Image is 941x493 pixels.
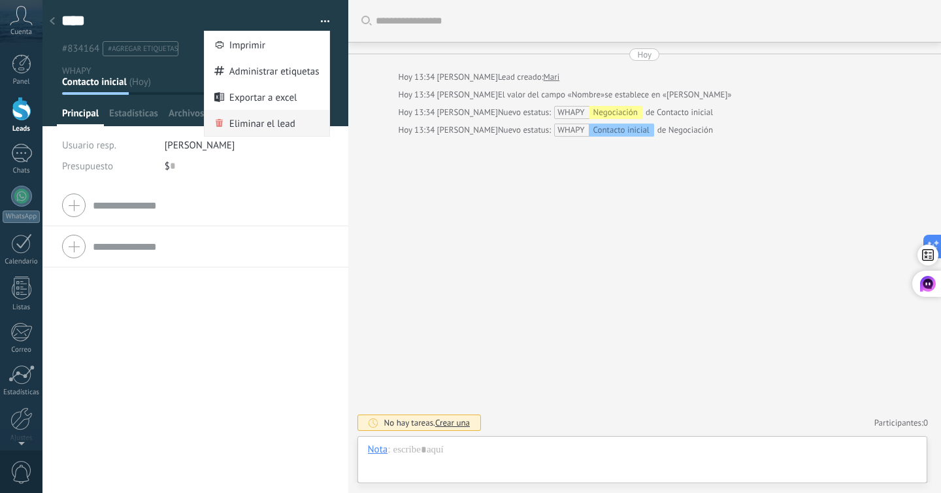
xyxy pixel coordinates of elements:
a: Participantes:0 [874,417,928,428]
span: Administrar etiquetas [229,58,320,84]
span: Cuenta [10,28,32,37]
div: Hoy 13:34 [399,106,437,119]
div: Calendario [3,258,41,266]
span: se establece en «[PERSON_NAME]» [604,88,731,101]
span: Nuevo estatus: [498,124,551,137]
div: $ [165,156,329,177]
span: Principal [62,107,99,126]
a: Exportar a excel [205,84,329,110]
span: Usuario resp. [62,139,116,152]
div: Negociación [589,106,642,119]
div: Hoy 13:34 [399,124,437,137]
span: Nuevo estatus: [498,106,551,119]
div: de Contacto inicial [498,106,713,119]
div: Presupuesto [62,156,155,177]
span: : [388,443,389,456]
span: Archivos [169,107,204,126]
span: Eliminar el lead [229,110,295,136]
span: Crear una [435,417,470,428]
span: Imprimir [229,31,265,58]
div: Estadísticas [3,388,41,397]
span: Agustin [437,89,498,100]
a: Mari [544,71,560,84]
div: Correo [3,346,41,354]
span: #agregar etiquetas [108,44,178,54]
div: Hoy 13:34 [399,88,437,101]
span: El valor del campo «Nombre» [498,88,604,101]
div: Contacto inicial [589,124,654,137]
div: Lead creado: [498,71,544,84]
div: WhatsApp [3,211,40,223]
div: Hoy [637,48,652,61]
div: No hay tareas. [384,417,470,428]
div: Listas [3,303,41,312]
div: Hoy 13:34 [399,71,437,84]
span: Exportar a excel [229,84,297,110]
div: Leads [3,125,41,133]
div: Panel [3,78,41,86]
span: 0 [923,417,928,428]
div: de Negociación [498,124,713,137]
span: Estadísticas [109,107,158,126]
span: #834164 [62,42,99,55]
span: Agustin [437,107,498,118]
div: Usuario resp. [62,135,155,156]
span: Agustin [437,124,498,135]
div: Chats [3,167,41,175]
span: [PERSON_NAME] [165,139,235,152]
span: Agustin [437,71,498,82]
span: Presupuesto [62,160,113,173]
